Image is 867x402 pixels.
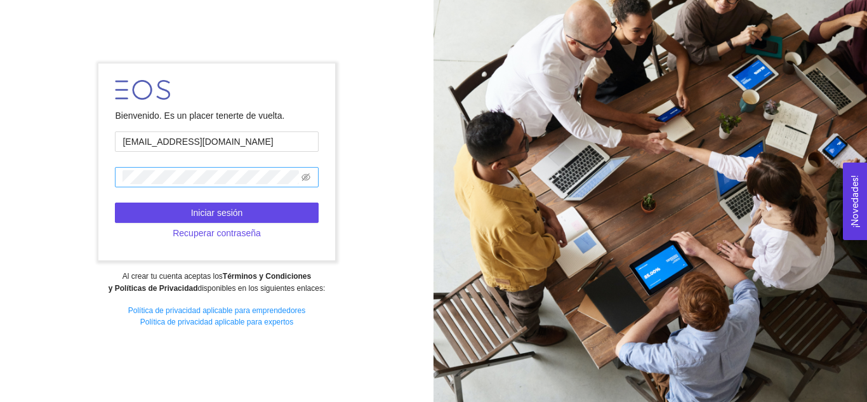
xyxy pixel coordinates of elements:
[301,173,310,182] span: eye-invisible
[115,228,318,238] a: Recuperar contraseña
[115,109,318,123] div: Bienvenido. Es un placer tenerte de vuelta.
[843,163,867,240] button: Open Feedback Widget
[115,203,318,223] button: Iniciar sesión
[173,226,261,240] span: Recuperar contraseña
[109,272,311,293] strong: Términos y Condiciones y Políticas de Privacidad
[140,318,293,326] a: Política de privacidad aplicable para expertos
[115,80,170,100] img: LOGO
[8,271,425,295] div: Al crear tu cuenta aceptas los disponibles en los siguientes enlaces:
[128,306,306,315] a: Política de privacidad aplicable para emprendedores
[115,131,318,152] input: Correo electrónico
[191,206,243,220] span: Iniciar sesión
[115,223,318,243] button: Recuperar contraseña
